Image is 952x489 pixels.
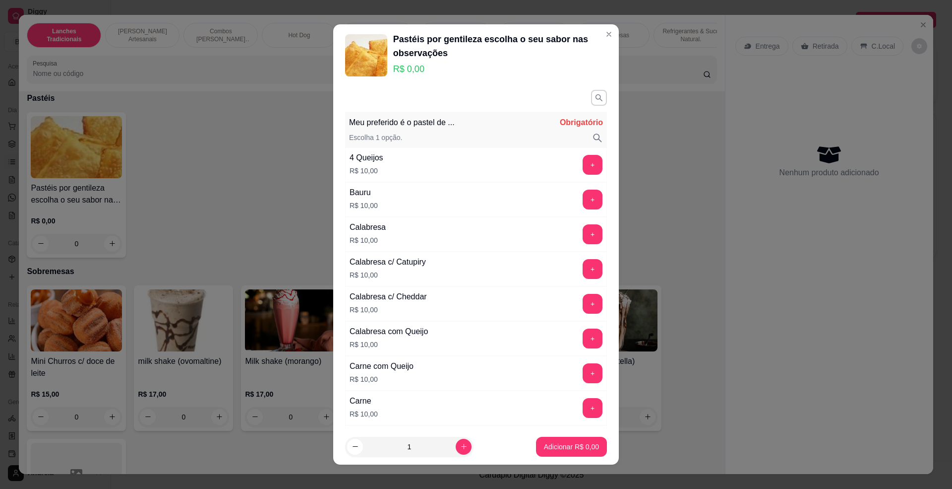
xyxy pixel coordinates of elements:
[350,395,378,407] div: Carne
[349,117,455,129] p: Meu preferido é o pastel de ...
[583,398,602,418] button: add
[350,270,426,280] p: R$ 10,00
[350,360,414,372] div: Carne com Queijo
[350,291,427,303] div: Calabresa c/ Cheddar
[350,221,386,233] div: Calabresa
[393,62,607,76] p: R$ 0,00
[560,117,603,129] p: Obrigatório
[350,256,426,268] div: Calabresa c/ Catupiry
[583,155,602,175] button: add
[350,235,386,245] p: R$ 10,00
[456,439,472,455] button: increase-product-quantity
[393,32,607,60] div: Pastéis por gentileza escolha o seu sabor nas observações
[350,305,427,315] p: R$ 10,00
[350,152,383,164] div: 4 Queijos
[349,133,402,143] p: Escolha 1 opção.
[345,34,387,76] img: product-image
[544,442,599,452] p: Adicionar R$ 0,00
[583,190,602,210] button: add
[350,201,378,210] p: R$ 10,00
[536,437,607,457] button: Adicionar R$ 0,00
[583,224,602,244] button: add
[350,374,414,384] p: R$ 10,00
[347,439,363,455] button: decrease-product-quantity
[350,187,378,199] div: Bauru
[350,326,428,338] div: Calabresa com Queijo
[583,259,602,279] button: add
[583,329,602,349] button: add
[350,166,383,176] p: R$ 10,00
[601,26,617,42] button: Close
[583,363,602,383] button: add
[583,294,602,314] button: add
[350,409,378,419] p: R$ 10,00
[350,340,428,349] p: R$ 10,00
